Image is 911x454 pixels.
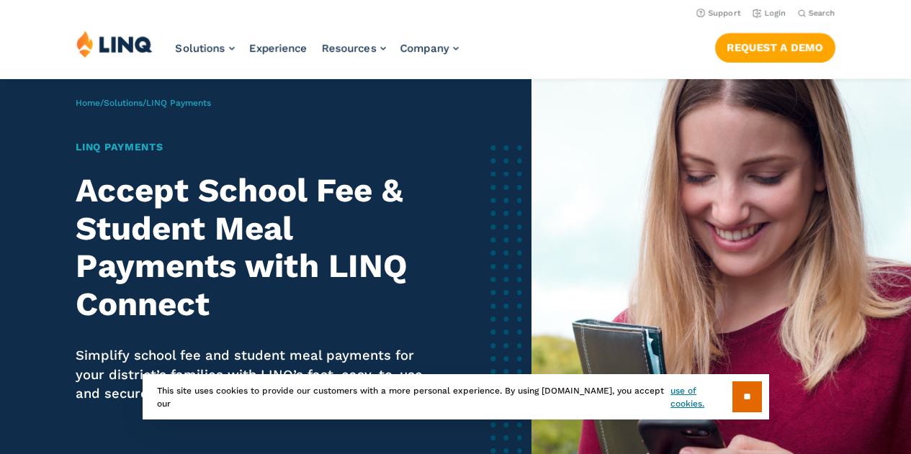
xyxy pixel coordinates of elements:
nav: Primary Navigation [176,30,459,78]
a: Experience [249,42,308,55]
span: Resources [322,42,377,55]
button: Open Search Bar [798,8,835,19]
a: Support [696,9,741,18]
span: LINQ Payments [146,98,211,108]
a: Company [400,42,459,55]
a: Resources [322,42,386,55]
span: Search [809,9,835,18]
span: Company [400,42,449,55]
a: use of cookies. [670,384,732,410]
h2: Accept School Fee & Student Meal Payments with LINQ Connect [76,172,434,323]
h1: LINQ Payments [76,140,434,155]
p: Simplify school fee and student meal payments for your district’s families with LINQ’s fast, easy... [76,346,434,403]
a: Solutions [176,42,235,55]
nav: Button Navigation [715,30,835,62]
a: Home [76,98,100,108]
a: Login [753,9,786,18]
a: Request a Demo [715,33,835,62]
a: Solutions [104,98,143,108]
div: This site uses cookies to provide our customers with a more personal experience. By using [DOMAIN... [143,374,769,419]
img: LINQ | K‑12 Software [76,30,153,58]
span: / / [76,98,211,108]
span: Solutions [176,42,225,55]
